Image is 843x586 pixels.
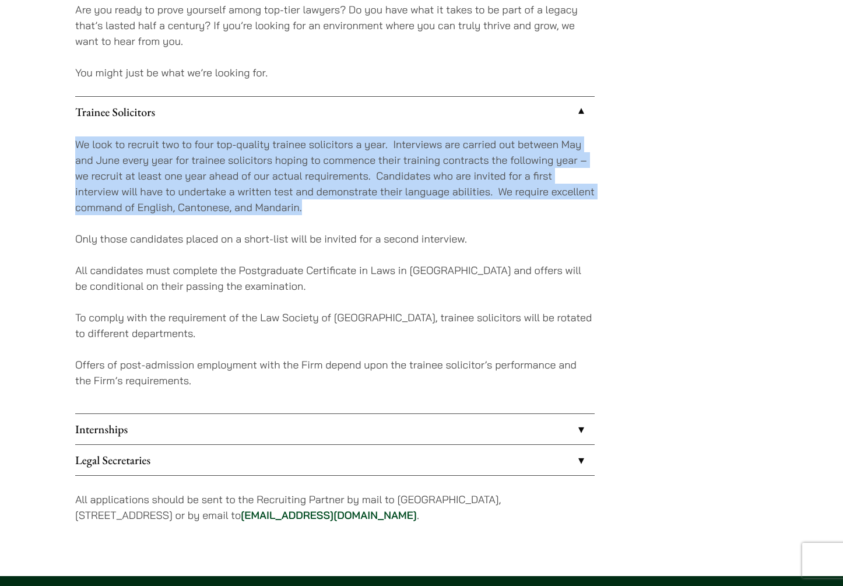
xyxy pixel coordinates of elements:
[75,262,595,294] p: All candidates must complete the Postgraduate Certificate in Laws in [GEOGRAPHIC_DATA] and offers...
[75,65,595,80] p: You might just be what we’re looking for.
[75,97,595,127] a: Trainee Solicitors
[75,492,595,523] p: All applications should be sent to the Recruiting Partner by mail to [GEOGRAPHIC_DATA], [STREET_A...
[241,508,417,522] a: [EMAIL_ADDRESS][DOMAIN_NAME]
[75,445,595,475] a: Legal Secretaries
[75,127,595,413] div: Trainee Solicitors
[75,414,595,444] a: Internships
[75,136,595,215] p: We look to recruit two to four top-quality trainee solicitors a year. Interviews are carried out ...
[75,310,595,341] p: To comply with the requirement of the Law Society of [GEOGRAPHIC_DATA], trainee solicitors will b...
[75,357,595,388] p: Offers of post-admission employment with the Firm depend upon the trainee solicitor’s performance...
[75,2,595,49] p: Are you ready to prove yourself among top-tier lawyers? Do you have what it takes to be part of a...
[75,231,595,247] p: Only those candidates placed on a short-list will be invited for a second interview.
